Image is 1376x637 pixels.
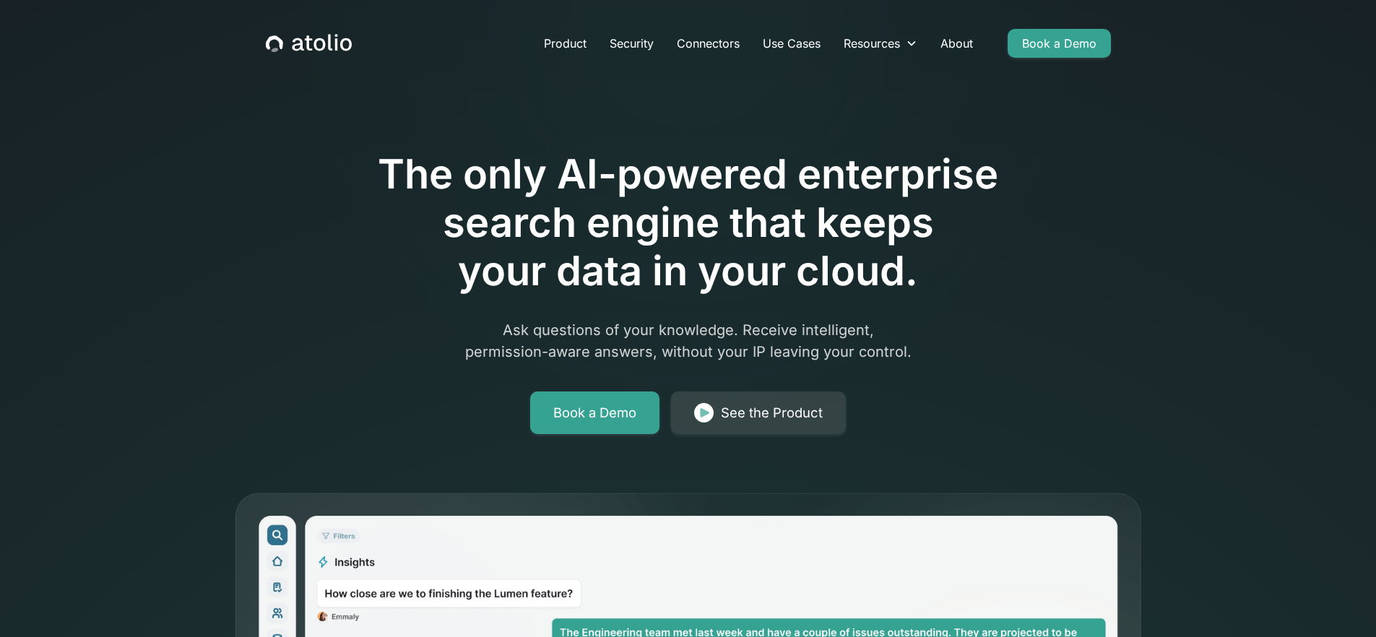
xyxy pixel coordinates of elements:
[832,29,929,58] div: Resources
[929,29,985,58] a: About
[844,35,900,52] div: Resources
[1008,29,1111,58] a: Book a Demo
[598,29,665,58] a: Security
[532,29,598,58] a: Product
[721,403,823,423] div: See the Product
[530,391,659,435] a: Book a Demo
[266,34,352,53] a: home
[411,319,966,363] p: Ask questions of your knowledge. Receive intelligent, permission-aware answers, without your IP l...
[671,391,846,435] a: See the Product
[751,29,832,58] a: Use Cases
[665,29,751,58] a: Connectors
[319,150,1058,296] h1: The only AI-powered enterprise search engine that keeps your data in your cloud.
